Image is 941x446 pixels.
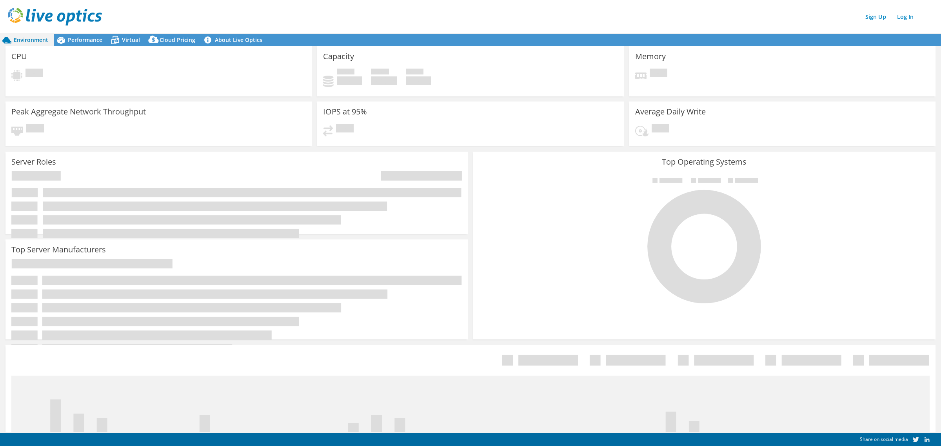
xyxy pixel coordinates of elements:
span: Pending [336,124,354,134]
span: Used [337,69,354,76]
span: Performance [68,36,102,44]
span: Free [371,69,389,76]
a: Log In [893,11,917,22]
h4: 0 GiB [371,76,397,85]
h3: IOPS at 95% [323,107,367,116]
span: Pending [652,124,669,134]
span: Share on social media [860,436,908,442]
h3: Memory [635,52,666,61]
h3: Peak Aggregate Network Throughput [11,107,146,116]
h3: Top Operating Systems [479,158,930,166]
h4: 0 GiB [406,76,431,85]
span: Pending [650,69,667,79]
h3: Top Server Manufacturers [11,245,106,254]
span: Pending [25,69,43,79]
a: About Live Optics [201,34,268,46]
span: Total [406,69,423,76]
span: Environment [14,36,48,44]
h3: CPU [11,52,27,61]
a: Sign Up [861,11,890,22]
img: live_optics_svg.svg [8,8,102,25]
span: Cloud Pricing [160,36,195,44]
h3: Server Roles [11,158,56,166]
h3: Average Daily Write [635,107,706,116]
h4: 0 GiB [337,76,362,85]
span: Virtual [122,36,140,44]
h3: Capacity [323,52,354,61]
span: Pending [26,124,44,134]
